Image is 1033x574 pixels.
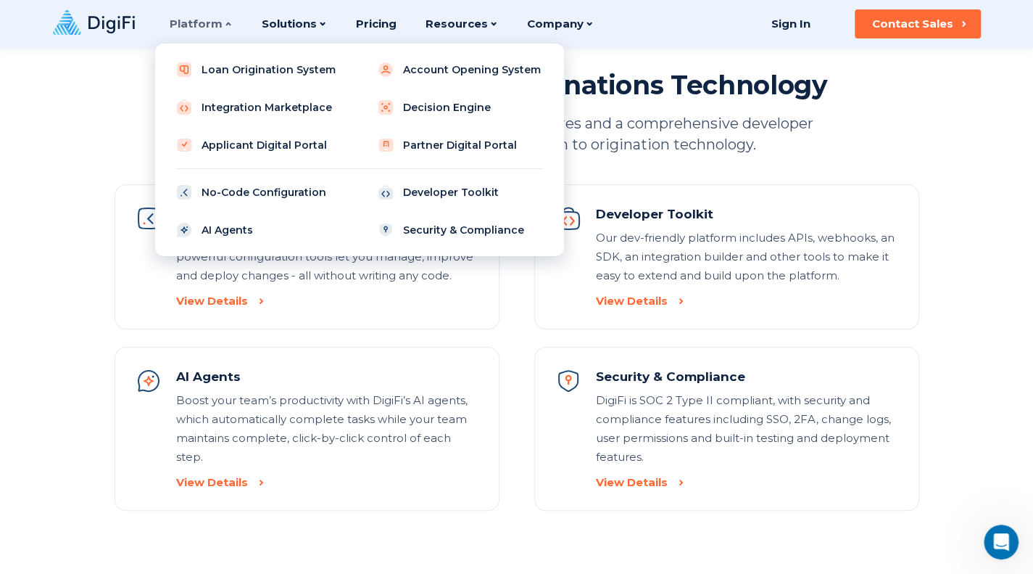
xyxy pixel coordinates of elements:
a: Partner Digital Portal [368,131,552,160]
p: Create your ideal origination process with DigiFi's powerful configuration tools let you manage, ... [176,229,478,285]
div: View Details [176,294,248,308]
p: DigiFi is SOC 2 Type II compliant, with security and compliance features including SSO, 2FA, chan... [596,391,898,467]
h2: Developer Toolkit [596,205,898,223]
a: View Details [596,475,678,490]
div: Contact Sales [872,17,953,31]
a: Integration Marketplace [167,93,351,122]
a: Developer Toolkit [368,178,552,207]
h2: AI Agents [176,368,478,385]
p: Our dev-friendly platform includes APIs, webhooks, an SDK, an integration builder and other tools... [596,229,898,285]
a: Security & Compliance [368,216,552,245]
p: Boost your team’s productivity with DigiFi’s AI agents, which automatically complete tasks while ... [176,391,478,467]
a: View Details [596,294,678,308]
a: View Details [176,294,258,308]
h2: Security & Compliance [596,368,898,385]
a: Decision Engine [368,93,552,122]
iframe: Intercom live chat [984,525,1019,559]
div: View Details [596,475,668,490]
a: Account Opening System [368,55,552,84]
a: View Details [176,475,258,490]
div: View Details [176,475,248,490]
div: View Details [596,294,668,308]
a: Sign In [754,9,829,38]
a: Applicant Digital Portal [167,131,351,160]
a: No-Code Configuration [167,178,351,207]
a: Loan Origination System [167,55,351,84]
button: Contact Sales [855,9,981,38]
a: AI Agents [167,216,351,245]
